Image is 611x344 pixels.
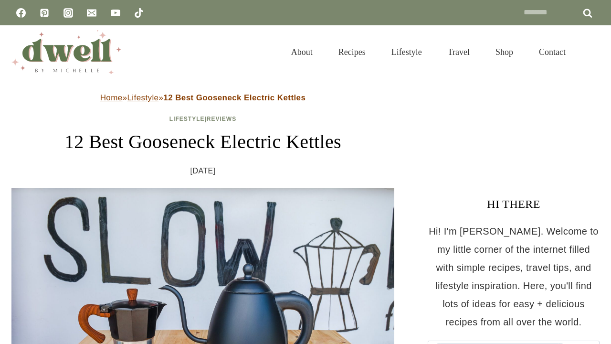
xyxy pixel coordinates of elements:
[278,35,579,69] nav: Primary Navigation
[526,35,579,69] a: Contact
[100,93,306,102] span: » »
[100,93,123,102] a: Home
[163,93,305,102] strong: 12 Best Gooseneck Electric Kettles
[129,3,148,22] a: TikTok
[207,116,236,122] a: Reviews
[278,35,326,69] a: About
[11,30,121,74] img: DWELL by michelle
[106,3,125,22] a: YouTube
[428,195,600,213] h3: HI THERE
[127,93,158,102] a: Lifestyle
[11,128,394,156] h1: 12 Best Gooseneck Electric Kettles
[428,222,600,331] p: Hi! I'm [PERSON_NAME]. Welcome to my little corner of the internet filled with simple recipes, tr...
[169,116,205,122] a: Lifestyle
[11,3,31,22] a: Facebook
[35,3,54,22] a: Pinterest
[169,116,236,122] span: |
[379,35,435,69] a: Lifestyle
[82,3,101,22] a: Email
[435,35,483,69] a: Travel
[583,44,600,60] button: View Search Form
[190,164,216,178] time: [DATE]
[326,35,379,69] a: Recipes
[59,3,78,22] a: Instagram
[483,35,526,69] a: Shop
